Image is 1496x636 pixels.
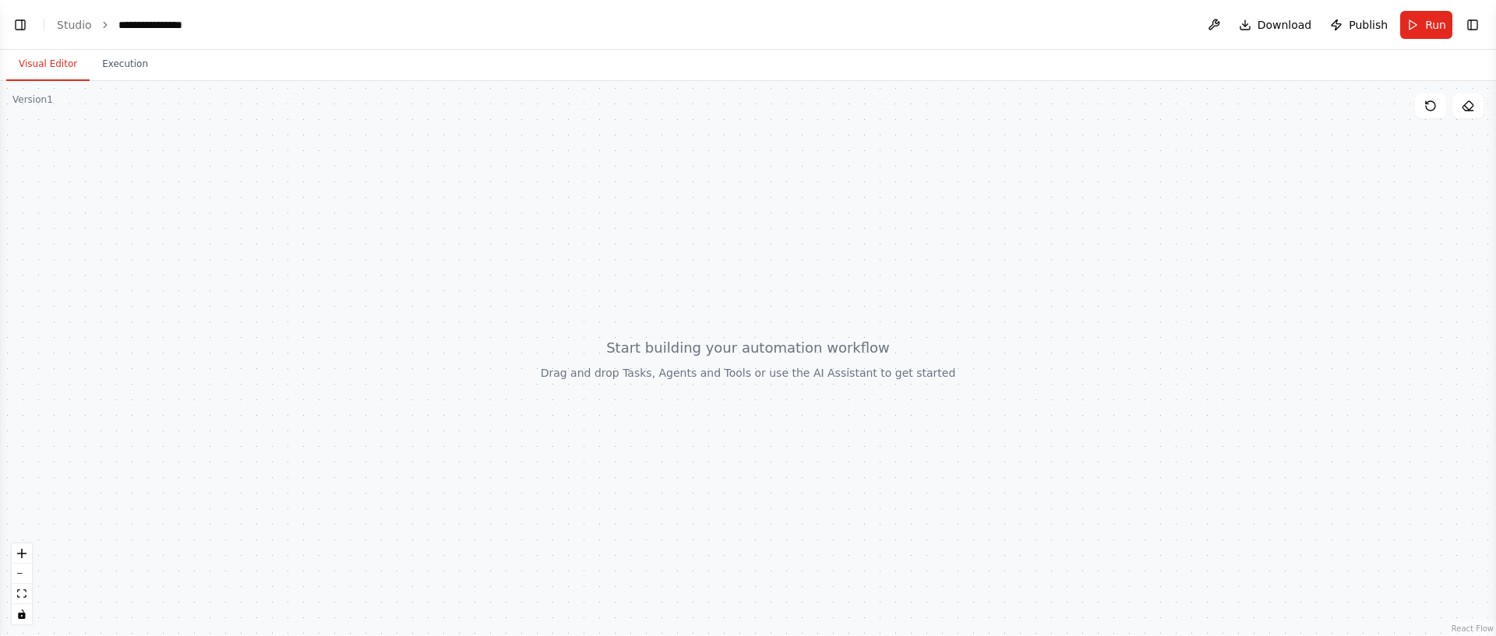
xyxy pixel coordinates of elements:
button: fit view [12,584,32,604]
span: Download [1258,17,1312,33]
span: Publish [1349,17,1388,33]
nav: breadcrumb [57,17,182,33]
button: toggle interactivity [12,604,32,624]
div: React Flow controls [12,543,32,624]
button: Download [1233,11,1318,39]
button: Show left sidebar [9,14,31,36]
button: Run [1400,11,1452,39]
button: Publish [1324,11,1394,39]
button: Execution [90,48,161,81]
button: zoom in [12,543,32,564]
div: Version 1 [12,93,53,106]
a: React Flow attribution [1452,624,1494,633]
button: Show right sidebar [1462,14,1484,36]
a: Studio [57,19,92,31]
span: Run [1425,17,1446,33]
button: zoom out [12,564,32,584]
button: Visual Editor [6,48,90,81]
